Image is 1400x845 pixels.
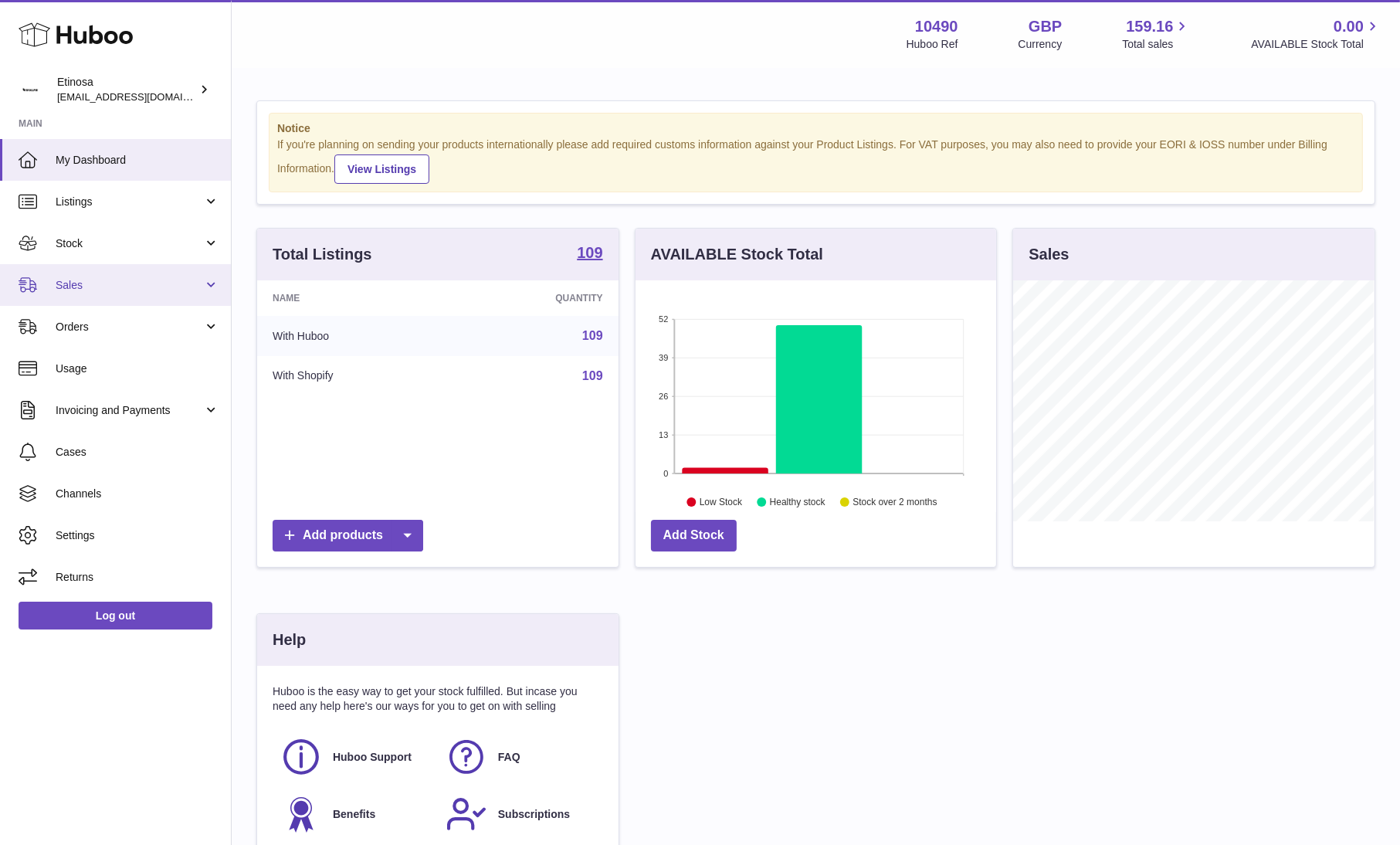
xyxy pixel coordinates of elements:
strong: GBP [1029,16,1062,37]
strong: 10490 [915,16,958,37]
text: Healthy stock [770,497,826,507]
span: Subscriptions [498,807,570,822]
h3: AVAILABLE Stock Total [651,244,823,265]
h3: Total Listings [273,244,372,265]
a: FAQ [446,736,595,778]
text: Stock over 2 months [853,497,937,507]
h3: Help [273,630,306,650]
text: 52 [659,314,668,324]
span: My Dashboard [56,153,219,168]
span: Sales [56,278,203,293]
span: Channels [56,487,219,501]
span: Returns [56,570,219,585]
a: 0.00 AVAILABLE Stock Total [1251,16,1381,52]
h3: Sales [1029,244,1069,265]
text: 13 [659,430,668,439]
span: Cases [56,445,219,460]
text: 39 [659,353,668,362]
span: AVAILABLE Stock Total [1251,37,1381,52]
span: Settings [56,528,219,543]
a: 109 [582,329,603,342]
a: Add Stock [651,520,737,551]
span: Invoicing and Payments [56,403,203,418]
strong: 109 [577,245,602,260]
a: 109 [577,245,602,263]
span: Benefits [333,807,375,822]
a: Add products [273,520,423,551]
td: With Huboo [257,316,452,356]
a: Log out [19,602,212,630]
span: Huboo Support [333,750,412,765]
div: Etinosa [57,75,196,104]
span: 0.00 [1334,16,1364,37]
span: Orders [56,320,203,334]
a: Benefits [280,793,430,835]
span: Usage [56,361,219,376]
a: Subscriptions [446,793,595,835]
strong: Notice [277,121,1354,136]
td: With Shopify [257,356,452,396]
a: View Listings [334,154,429,184]
span: [EMAIL_ADDRESS][DOMAIN_NAME] [57,90,227,103]
th: Quantity [452,280,619,316]
span: Total sales [1122,37,1191,52]
a: 109 [582,369,603,382]
img: Wolphuk@gmail.com [19,78,42,101]
a: Huboo Support [280,736,430,778]
div: Huboo Ref [907,37,958,52]
text: Low Stock [700,497,743,507]
span: FAQ [498,750,520,765]
p: Huboo is the easy way to get your stock fulfilled. But incase you need any help here's our ways f... [273,684,603,714]
th: Name [257,280,452,316]
span: 159.16 [1126,16,1173,37]
div: Currency [1019,37,1063,52]
span: Listings [56,195,203,209]
div: If you're planning on sending your products internationally please add required customs informati... [277,137,1354,184]
text: 26 [659,392,668,401]
text: 0 [663,469,668,478]
a: 159.16 Total sales [1122,16,1191,52]
span: Stock [56,236,203,251]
